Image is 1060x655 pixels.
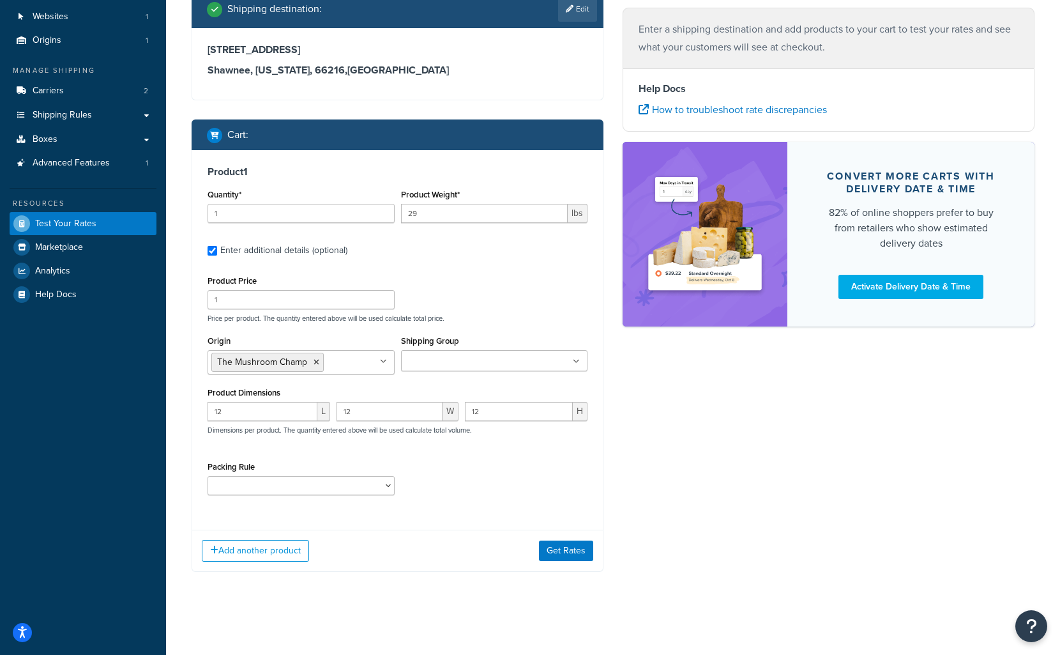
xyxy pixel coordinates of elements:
div: Enter additional details (optional) [220,242,347,259]
button: Add another product [202,540,309,562]
span: The Mushroom Champ [217,355,307,369]
span: Shipping Rules [33,110,92,121]
h2: Cart : [227,129,248,141]
span: Marketplace [35,242,83,253]
a: Boxes [10,128,156,151]
h4: Help Docs [639,81,1018,96]
span: Analytics [35,266,70,277]
p: Dimensions per product. The quantity entered above will be used calculate total volume. [204,426,472,435]
span: L [317,402,330,421]
span: 2 [144,86,148,96]
span: H [573,402,587,421]
a: Websites1 [10,5,156,29]
div: Resources [10,198,156,209]
a: Origins1 [10,29,156,52]
input: 0 [208,204,395,223]
h2: Shipping destination : [227,3,322,15]
label: Product Weight* [401,190,460,199]
a: Test Your Rates [10,212,156,235]
a: Carriers2 [10,79,156,103]
span: W [443,402,458,421]
button: Open Resource Center [1015,610,1047,642]
li: Websites [10,5,156,29]
li: Advanced Features [10,151,156,175]
div: Convert more carts with delivery date & time [818,169,1004,195]
li: Origins [10,29,156,52]
input: Enter additional details (optional) [208,246,217,256]
span: Websites [33,12,68,22]
h3: Product 1 [208,166,587,178]
span: 1 [146,12,148,22]
a: Activate Delivery Date & Time [838,274,983,298]
span: Carriers [33,86,64,96]
li: Carriers [10,79,156,103]
img: feature-image-ddt-36eae7f7280da8017bfb280eaccd9c446f90b1fe08728e4019434db127062ab4.png [642,161,768,307]
label: Origin [208,336,231,346]
label: Quantity* [208,190,241,199]
h3: [STREET_ADDRESS] [208,43,587,56]
span: lbs [568,204,587,223]
a: How to troubleshoot rate discrepancies [639,102,827,117]
a: Help Docs [10,283,156,306]
h3: Shawnee, [US_STATE], 66216 , [GEOGRAPHIC_DATA] [208,64,587,77]
span: Origins [33,35,61,46]
span: 1 [146,35,148,46]
span: Advanced Features [33,158,110,169]
p: Enter a shipping destination and add products to your cart to test your rates and see what your c... [639,20,1018,56]
button: Get Rates [539,541,593,561]
div: Manage Shipping [10,65,156,76]
a: Marketplace [10,236,156,259]
p: Price per product. The quantity entered above will be used calculate total price. [204,314,591,323]
label: Product Dimensions [208,388,280,397]
label: Packing Rule [208,462,255,472]
span: Boxes [33,134,57,145]
a: Analytics [10,259,156,282]
input: 0.00 [401,204,568,223]
label: Shipping Group [401,336,459,346]
span: 1 [146,158,148,169]
a: Shipping Rules [10,104,156,127]
div: 82% of online shoppers prefer to buy from retailers who show estimated delivery dates [818,204,1004,250]
span: Test Your Rates [35,219,96,229]
label: Product Price [208,276,257,286]
a: Advanced Features1 [10,151,156,175]
span: Help Docs [35,289,77,300]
